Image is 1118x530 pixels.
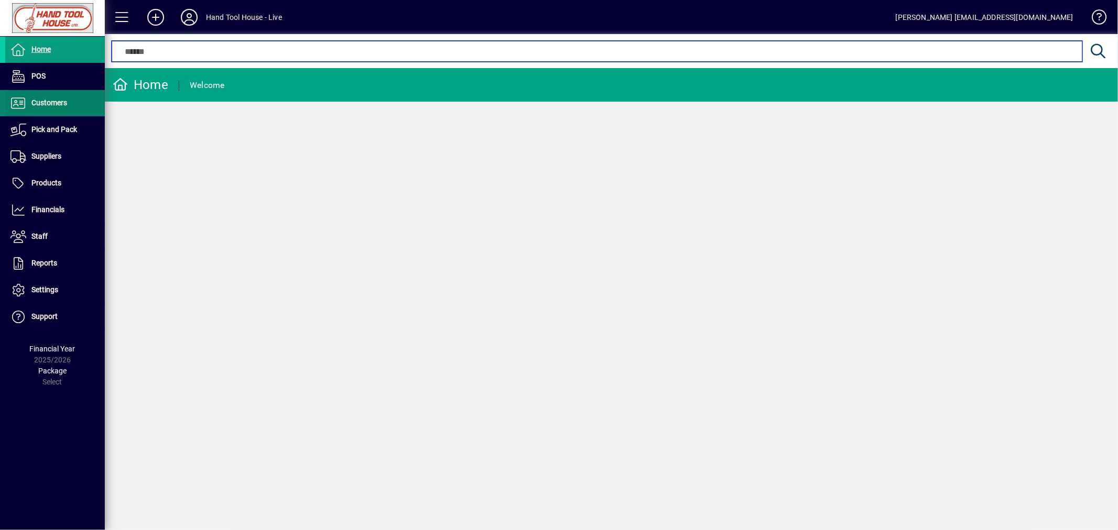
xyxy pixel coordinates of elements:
[5,63,105,90] a: POS
[5,250,105,277] a: Reports
[31,98,67,107] span: Customers
[38,367,67,375] span: Package
[31,259,57,267] span: Reports
[31,312,58,321] span: Support
[5,170,105,196] a: Products
[31,205,64,214] span: Financials
[31,45,51,53] span: Home
[172,8,206,27] button: Profile
[30,345,75,353] span: Financial Year
[1084,2,1105,36] a: Knowledge Base
[31,72,46,80] span: POS
[31,232,48,240] span: Staff
[31,152,61,160] span: Suppliers
[139,8,172,27] button: Add
[5,197,105,223] a: Financials
[31,125,77,134] span: Pick and Pack
[5,117,105,143] a: Pick and Pack
[190,77,225,94] div: Welcome
[5,143,105,170] a: Suppliers
[5,224,105,250] a: Staff
[5,90,105,116] a: Customers
[31,285,58,294] span: Settings
[896,9,1073,26] div: [PERSON_NAME] [EMAIL_ADDRESS][DOMAIN_NAME]
[31,179,61,187] span: Products
[5,277,105,303] a: Settings
[113,76,168,93] div: Home
[206,9,282,26] div: Hand Tool House - Live
[5,304,105,330] a: Support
